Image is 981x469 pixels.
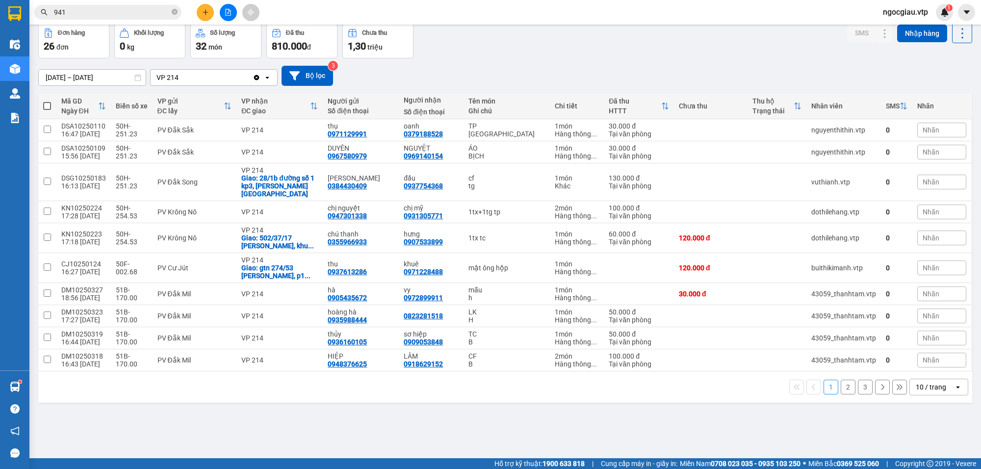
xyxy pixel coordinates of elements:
div: 0907533899 [404,238,443,246]
div: 0 [886,290,907,298]
div: 2 món [555,204,599,212]
div: sơ hiệp [404,330,459,338]
span: | [592,458,594,469]
div: mật ông hộp [468,264,544,272]
span: 26 [44,40,54,52]
button: Đơn hàng26đơn [38,23,109,58]
div: 0971228488 [404,268,443,276]
img: warehouse-icon [10,382,20,392]
div: Tại văn phòng [609,130,669,138]
div: Số điện thoại [328,107,394,115]
div: PV Đắk Mil [157,356,232,364]
th: Toggle SortBy [153,93,237,119]
div: 30.000 đ [679,290,743,298]
div: TX [468,130,544,138]
div: VP 214 [241,126,318,134]
div: VP 214 [241,208,318,216]
div: 50H-251.23 [116,122,148,138]
div: Hàng thông thường [555,212,599,220]
div: Trạng thái [752,107,794,115]
div: 0379188528 [404,130,443,138]
div: 1 món [555,230,599,238]
div: Mã GD [61,97,98,105]
span: Cung cấp máy in - giấy in: [601,458,677,469]
div: 51B-170.00 [116,286,148,302]
span: Nhãn [923,290,939,298]
div: 43059_thanhtam.vtp [811,290,876,298]
div: hoàng hà [328,308,394,316]
div: buithikimanh.vtp [811,264,876,272]
div: PV Đắk Sắk [157,126,232,134]
strong: 0369 525 060 [837,460,879,468]
span: đ [307,43,311,51]
span: close-circle [172,9,178,15]
span: | [886,458,888,469]
span: Nhãn [923,126,939,134]
img: warehouse-icon [10,88,20,99]
div: Khối lượng [134,29,164,36]
div: VP 214 [241,290,318,298]
div: 0947301338 [328,212,367,220]
div: dothilehang.vtp [811,234,876,242]
div: Hàng thông thường [555,238,599,246]
div: hà [328,286,394,294]
input: Select a date range. [39,70,146,85]
div: BỊCH [468,152,544,160]
div: PV Đắk Mil [157,290,232,298]
div: cf [468,174,544,182]
div: chị mỹ [404,204,459,212]
div: KN10250224 [61,204,106,212]
div: 60.000 đ [609,230,669,238]
span: close-circle [172,8,178,17]
img: icon-new-feature [940,8,949,17]
div: 1 món [555,122,599,130]
div: CF [468,352,544,360]
div: 1 món [555,174,599,182]
div: B [468,338,544,346]
div: VP nhận [241,97,310,105]
span: Nhãn [923,208,939,216]
div: SMS [886,102,900,110]
span: caret-down [962,8,971,17]
div: Khác [555,182,599,190]
div: 0969140154 [404,152,443,160]
div: 0 [886,264,907,272]
sup: 1 [19,380,22,383]
button: Nhập hàng [897,25,947,42]
div: 0967580979 [328,152,367,160]
div: 50H-251.23 [116,174,148,190]
div: 51B-170.00 [116,308,148,324]
span: ... [591,238,597,246]
div: 1 món [555,144,599,152]
div: Hàng thông thường [555,152,599,160]
div: oanh [404,122,459,130]
th: Toggle SortBy [236,93,323,119]
button: plus [197,4,214,21]
div: 130.000 đ [609,174,669,182]
div: 0 [886,312,907,320]
img: logo-vxr [8,6,21,21]
div: 0931305771 [404,212,443,220]
div: 120.000 đ [679,234,743,242]
div: Biển số xe [116,102,148,110]
div: 50H-254.53 [116,230,148,246]
span: Miền Bắc [808,458,879,469]
sup: 1 [946,4,953,11]
span: ... [591,316,597,324]
div: 17:18 [DATE] [61,238,106,246]
div: Giao: 28/1b đường số 1 kp3, tam phú thủ đức [241,174,318,198]
span: message [10,448,20,458]
div: 0 [886,126,907,134]
div: 0937754368 [404,182,443,190]
div: DSA10250110 [61,122,106,130]
span: ... [591,212,597,220]
div: Hàng thông thường [555,316,599,324]
div: 50.000 đ [609,330,669,338]
span: Nhãn [923,148,939,156]
div: h [468,294,544,302]
div: Đã thu [286,29,304,36]
button: aim [242,4,259,21]
img: warehouse-icon [10,39,20,50]
div: LK [468,308,544,316]
div: DM10250327 [61,286,106,294]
